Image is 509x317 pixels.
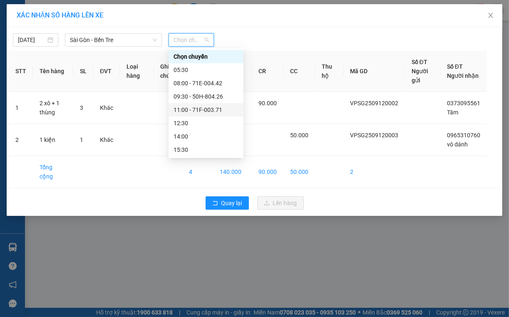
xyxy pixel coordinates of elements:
span: 0373095561 [447,100,480,106]
td: 1 kiện [33,124,73,156]
span: XÁC NHẬN SỐ HÀNG LÊN XE [17,11,103,19]
span: Tâm [447,109,458,116]
td: Tổng cộng [33,156,73,188]
td: Khác [93,92,120,124]
th: Loại hàng [120,51,154,92]
button: Close [479,4,502,27]
span: Sài Gòn - Bến Tre [70,34,157,46]
span: 90.000 [258,100,277,106]
td: 2 [343,156,405,188]
div: 12:30 [174,119,238,128]
th: Tên hàng [33,51,73,92]
td: 50.000 [283,156,315,188]
th: CR [252,51,283,92]
span: close [487,12,494,19]
div: Chọn chuyến [169,50,243,63]
th: STT [9,51,33,92]
span: Chọn chuyến [174,34,209,46]
th: SL [73,51,93,92]
span: Quay lại [221,198,242,208]
th: Ghi chú [154,51,182,92]
span: 50.000 [290,132,308,139]
th: Mã GD [343,51,405,92]
div: 14:00 [174,132,238,141]
span: VPSG2509120003 [350,132,398,139]
span: Số ĐT [447,63,463,70]
span: down [152,37,157,42]
span: vô dánh [447,141,468,148]
button: uploadLên hàng [257,196,304,210]
td: 4 [182,156,213,188]
span: Người nhận [447,72,479,79]
td: 1 [9,92,33,124]
div: Chọn chuyến [174,52,238,61]
span: 3 [80,104,83,111]
td: 2 [9,124,33,156]
span: Số ĐT [412,59,427,65]
div: 15:30 [174,145,238,154]
td: 90.000 [252,156,283,188]
input: 12/09/2025 [18,35,46,45]
td: 2 xô + 1 thùng [33,92,73,124]
span: 0965310760 [447,132,480,139]
span: VPSG2509120002 [350,100,398,106]
span: rollback [212,200,218,207]
div: 11:00 - 71F-003.71 [174,105,238,114]
button: rollbackQuay lại [206,196,249,210]
th: CC [283,51,315,92]
th: Thu hộ [315,51,343,92]
span: 1 [80,136,83,143]
div: 08:00 - 71E-004.42 [174,79,238,88]
td: Khác [93,124,120,156]
div: 05:30 [174,65,238,74]
td: 140.000 [213,156,251,188]
span: Người gửi [412,68,428,84]
div: 09:30 - 50H-804.26 [174,92,238,101]
th: ĐVT [93,51,120,92]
